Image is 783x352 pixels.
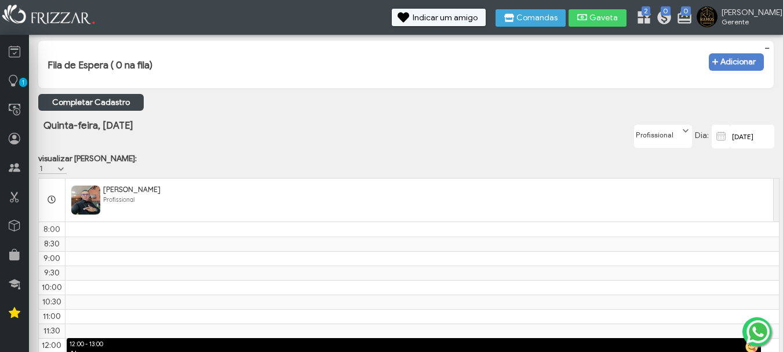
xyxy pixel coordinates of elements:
span: 10:30 [42,297,61,307]
span: Gerente [722,17,774,26]
span: 0 [681,6,691,16]
span: 11:00 [43,311,61,321]
span: 1 [19,78,27,87]
span: [PERSON_NAME] [103,185,161,194]
span: 9:30 [44,268,60,278]
span: 0 [661,6,671,16]
span: Gaveta [589,14,618,22]
span: Indicar um amigo [413,14,478,22]
span: 9:00 [43,253,60,263]
img: calendar-01.svg [714,129,729,143]
span: Comandas [516,14,558,22]
span: 8:30 [44,239,60,249]
a: Completar Cadastro [38,94,144,111]
span: 10:00 [42,282,62,292]
span: 11:30 [43,326,60,336]
label: 1 [38,164,56,173]
a: 0 [676,9,688,28]
img: whatsapp.png [744,318,772,346]
label: Profissional [635,125,681,140]
label: visualizar [PERSON_NAME]: [38,154,137,164]
button: Adicionar [709,53,764,71]
button: Comandas [496,9,566,27]
a: 0 [656,9,668,28]
img: FuncionarioFotoBean_get.xhtml [71,186,100,215]
span: Quinta-feira, [DATE] [43,119,133,132]
span: 2 [642,6,650,16]
button: Indicar um amigo [392,9,486,26]
a: 2 [636,9,647,28]
span: Profissional [103,196,134,204]
span: 12:00 - 13:00 [70,340,103,348]
input: data [731,125,774,148]
h3: Fila de Espera ( 0 na fila) [48,59,152,71]
span: [PERSON_NAME] [722,8,774,17]
span: 12:00 [42,340,61,350]
button: Gaveta [569,9,627,27]
a: [PERSON_NAME] Gerente [697,6,777,30]
button: − [761,42,773,53]
span: Dia: [695,130,709,140]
